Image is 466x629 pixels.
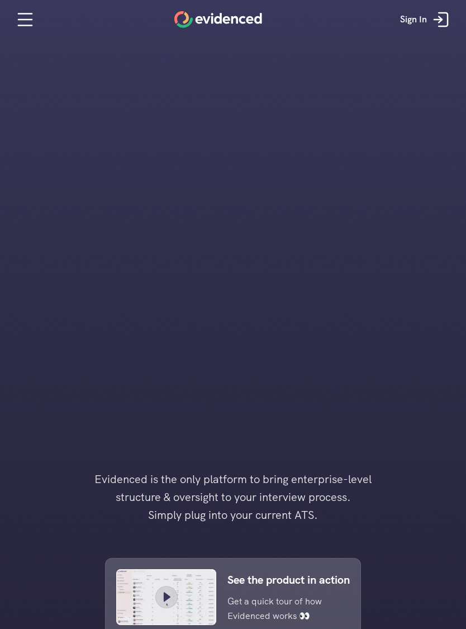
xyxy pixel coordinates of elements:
h4: Evidenced is the only platform to bring enterprise-level structure & oversight to your interview ... [77,470,389,524]
p: Sign In [400,12,427,27]
p: Get a quick tour of how Evidenced works 👀 [227,594,333,623]
a: Sign In [392,3,460,36]
a: Home [174,11,262,28]
p: See the product in action [227,571,350,589]
h1: Run interviews you can rely on. [169,119,297,152]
